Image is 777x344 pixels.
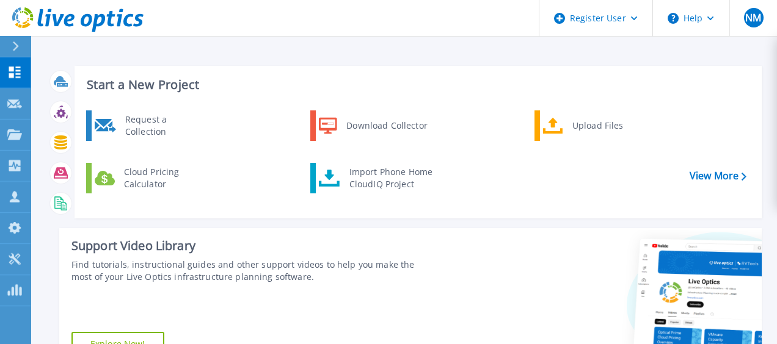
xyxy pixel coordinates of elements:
[119,113,208,138] div: Request a Collection
[343,166,439,190] div: Import Phone Home CloudIQ Project
[87,78,746,91] h3: Start a New Project
[566,113,657,138] div: Upload Files
[534,110,660,141] a: Upload Files
[690,170,746,182] a: View More
[86,163,211,193] a: Cloud Pricing Calculator
[86,110,211,141] a: Request a Collection
[118,166,208,190] div: Cloud Pricing Calculator
[310,110,436,141] a: Download Collector
[745,13,761,23] span: NM
[71,238,437,254] div: Support Video Library
[71,259,437,283] div: Find tutorials, instructional guides and other support videos to help you make the most of your L...
[340,113,432,138] div: Download Collector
